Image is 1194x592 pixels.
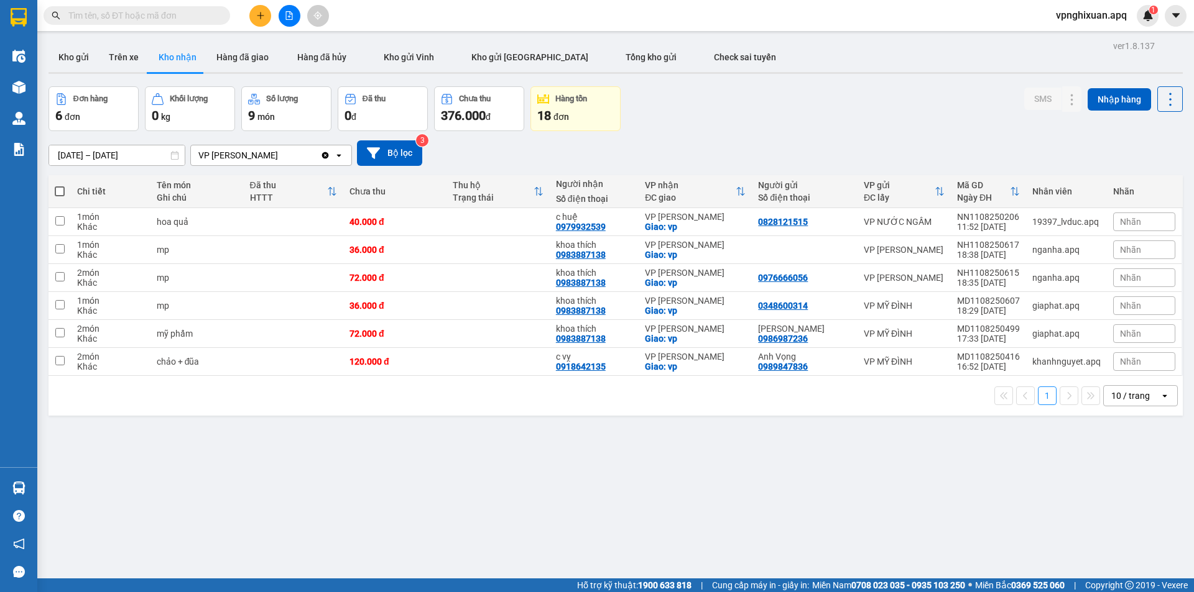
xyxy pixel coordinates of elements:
div: 120.000 đ [349,357,440,367]
div: VP [PERSON_NAME] [864,245,945,255]
button: Khối lượng0kg [145,86,235,131]
span: Nhãn [1120,301,1141,311]
div: Trạng thái [453,193,534,203]
span: Miền Nam [812,578,965,592]
div: VP [PERSON_NAME] [645,296,746,306]
span: đơn [553,112,569,122]
div: VP nhận [645,180,736,190]
svg: open [1160,391,1170,401]
div: NH1108250615 [957,268,1020,278]
button: file-add [279,5,300,27]
span: | [1074,578,1076,592]
span: Hàng đã hủy [297,52,346,62]
div: mp [157,301,238,311]
div: khoa thích [556,240,633,250]
div: VP [PERSON_NAME] [645,352,746,362]
div: 0983887138 [556,334,606,344]
div: 1 món [77,240,144,250]
div: 10 / trang [1111,389,1150,402]
input: Selected VP Nghi Xuân. [279,149,280,162]
div: c vỵ [556,352,633,362]
button: aim [307,5,329,27]
span: ⚪️ [968,583,972,588]
div: giaphat.apq [1032,301,1101,311]
div: Đã thu [363,94,386,103]
div: 72.000 đ [349,273,440,283]
span: món [257,112,275,122]
div: 11:52 [DATE] [957,222,1020,232]
div: Số điện thoại [758,193,851,203]
div: HTTT [250,193,328,203]
span: plus [256,11,265,20]
div: VP [PERSON_NAME] [645,240,746,250]
div: Người nhận [556,179,633,189]
span: | [701,578,703,592]
span: Cung cấp máy in - giấy in: [712,578,809,592]
span: đơn [65,112,80,122]
img: icon-new-feature [1142,10,1154,21]
span: question-circle [13,510,25,522]
span: Kho gửi Vinh [384,52,434,62]
span: 376.000 [441,108,486,123]
div: 1 món [77,296,144,306]
span: Nhãn [1120,273,1141,283]
div: MD1108250607 [957,296,1020,306]
div: Ghi chú [157,193,238,203]
div: 0979932539 [556,222,606,232]
div: Mã GD [957,180,1010,190]
div: khoa thích [556,296,633,306]
span: Nhãn [1120,329,1141,339]
div: mỹ phẩm [157,329,238,339]
span: Nhãn [1120,245,1141,255]
div: hoa quả [157,217,238,227]
div: nganha.apq [1032,245,1101,255]
span: 1 [1151,6,1155,14]
button: Bộ lọc [357,140,422,166]
div: VP [PERSON_NAME] [645,212,746,222]
div: Hàng tồn [555,94,587,103]
div: NH1108250617 [957,240,1020,250]
div: VP gửi [864,180,935,190]
button: 1 [1038,386,1057,405]
div: 1 món [77,212,144,222]
div: 18:29 [DATE] [957,306,1020,316]
div: VP MỸ ĐÌNH [864,357,945,367]
div: 40.000 đ [349,217,440,227]
button: Hàng tồn18đơn [530,86,621,131]
span: 0 [345,108,351,123]
div: Người gửi [758,180,851,190]
th: Toggle SortBy [447,175,550,208]
span: Tổng kho gửi [626,52,677,62]
span: đ [486,112,491,122]
div: 0983887138 [556,250,606,260]
sup: 1 [1149,6,1158,14]
div: Chưa thu [459,94,491,103]
div: Ngày ĐH [957,193,1010,203]
div: c huệ [556,212,633,222]
div: Khác [77,278,144,288]
div: nganha.apq [1032,273,1101,283]
div: Nhãn [1113,186,1175,196]
div: khanhnguyet.apq [1032,357,1101,367]
div: Giao: vp [645,334,746,344]
div: Khác [77,250,144,260]
div: 19397_lvduc.apq [1032,217,1101,227]
button: Kho gửi [49,42,99,72]
th: Toggle SortBy [639,175,752,208]
div: MD1108250416 [957,352,1020,362]
span: message [13,566,25,578]
button: Trên xe [99,42,149,72]
div: 18:35 [DATE] [957,278,1020,288]
span: Nhãn [1120,217,1141,227]
img: warehouse-icon [12,81,25,94]
div: VP [PERSON_NAME] [198,149,278,162]
div: NN1108250206 [957,212,1020,222]
button: Nhập hàng [1088,88,1151,111]
button: Đã thu0đ [338,86,428,131]
span: search [52,11,60,20]
img: warehouse-icon [12,481,25,494]
img: logo-vxr [11,8,27,27]
div: 0989847836 [758,362,808,371]
div: VP NƯỚC NGẦM [864,217,945,227]
strong: 0708 023 035 - 0935 103 250 [851,580,965,590]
